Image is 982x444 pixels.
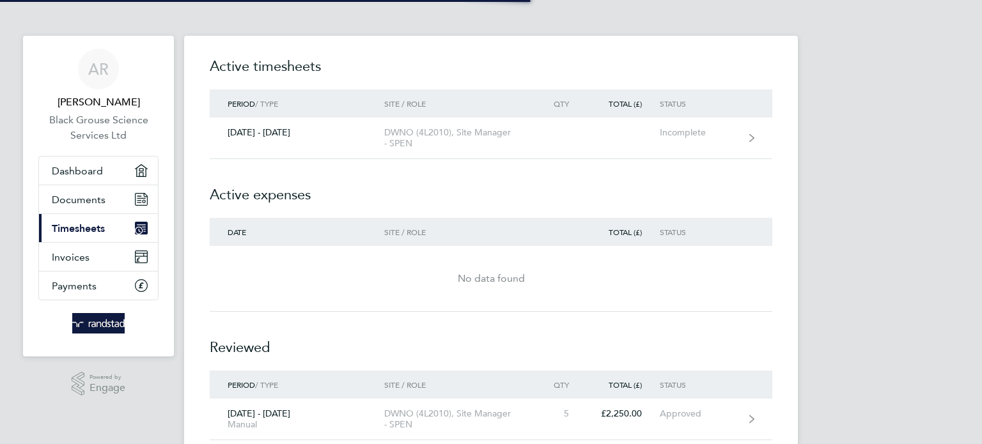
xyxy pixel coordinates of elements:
span: Payments [52,280,97,292]
div: Qty [531,99,587,108]
div: DWNO (4L2010), Site Manager - SPEN [384,408,531,430]
div: Total (£) [587,380,660,389]
a: Powered byEngage [72,372,126,396]
span: Documents [52,194,105,206]
div: No data found [210,271,772,286]
img: randstad-logo-retina.png [72,313,125,333]
div: [DATE] - [DATE] [210,408,384,430]
div: Approved [660,408,738,419]
div: Status [660,227,738,236]
div: Manual [228,419,366,430]
a: Payments [39,272,158,300]
span: Engage [90,383,125,394]
h2: Active expenses [210,159,772,218]
div: DWNO (4L2010), Site Manager - SPEN [384,127,531,149]
nav: Main navigation [23,36,174,356]
span: Timesheets [52,222,105,234]
div: £2,250.00 [587,408,660,419]
span: Period [228,379,255,390]
div: Status [660,99,738,108]
span: Powered by [90,372,125,383]
a: Dashboard [39,157,158,185]
a: Invoices [39,243,158,271]
div: Incomplete [660,127,738,138]
div: Site / Role [384,380,531,389]
h2: Reviewed [210,312,772,371]
a: Black Grouse Science Services Ltd [38,112,159,143]
div: Date [210,227,384,236]
div: / Type [210,99,384,108]
div: Total (£) [587,99,660,108]
div: Site / Role [384,227,531,236]
div: [DATE] - [DATE] [210,127,384,138]
a: [DATE] - [DATE]ManualDWNO (4L2010), Site Manager - SPEN5£2,250.00Approved [210,399,772,440]
div: 5 [531,408,587,419]
a: Documents [39,185,158,213]
h2: Active timesheets [210,56,772,89]
span: Andrew Robertson [38,95,159,110]
a: Go to home page [38,313,159,333]
span: Invoices [52,251,90,263]
span: Period [228,98,255,109]
div: / Type [210,380,384,389]
span: AR [88,61,109,77]
div: Status [660,380,738,389]
div: Total (£) [587,227,660,236]
span: Dashboard [52,165,103,177]
div: Qty [531,380,587,389]
a: Timesheets [39,214,158,242]
div: Site / Role [384,99,531,108]
a: AR[PERSON_NAME] [38,49,159,110]
a: [DATE] - [DATE]DWNO (4L2010), Site Manager - SPENIncomplete [210,118,772,159]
